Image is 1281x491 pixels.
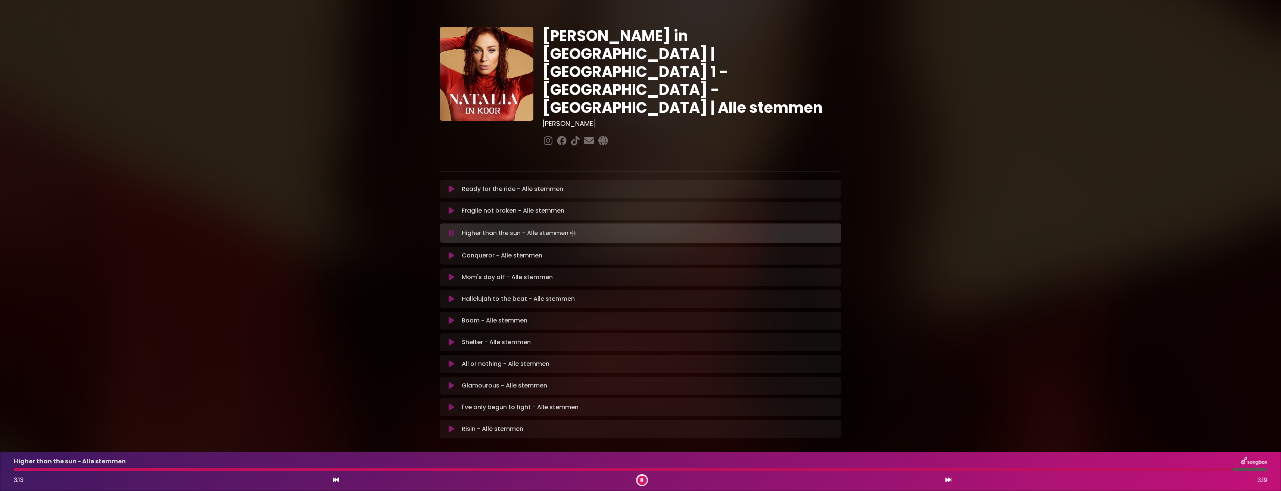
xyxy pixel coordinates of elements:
[462,381,547,390] p: Glamourous - Alle stemmen
[462,228,579,238] p: Higher than the sun - Alle stemmen
[462,206,564,215] p: Fragile not broken - Alle stemmen
[542,27,841,117] h1: [PERSON_NAME] in [GEOGRAPHIC_DATA] | [GEOGRAPHIC_DATA] 1 - [GEOGRAPHIC_DATA] - [GEOGRAPHIC_DATA] ...
[462,403,579,412] p: I've only begun to fight - Alle stemmen
[568,228,579,238] img: waveform4.gif
[462,185,563,194] p: Ready for the ride - Alle stemmen
[462,294,575,303] p: Hallelujah to the beat - Alle stemmen
[14,457,126,466] p: Higher than the sun - Alle stemmen
[1241,457,1267,466] img: songbox-logo-white.png
[462,359,549,368] p: All or nothing - Alle stemmen
[462,424,523,433] p: Risin - Alle stemmen
[462,316,527,325] p: Boom - Alle stemmen
[462,273,553,282] p: Mom's day off - Alle stemmen
[462,338,531,347] p: Shelter - Alle stemmen
[542,120,841,128] h3: [PERSON_NAME]
[462,251,542,260] p: Conqueror - Alle stemmen
[440,27,533,121] img: YTVS25JmS9CLUqXqkEhs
